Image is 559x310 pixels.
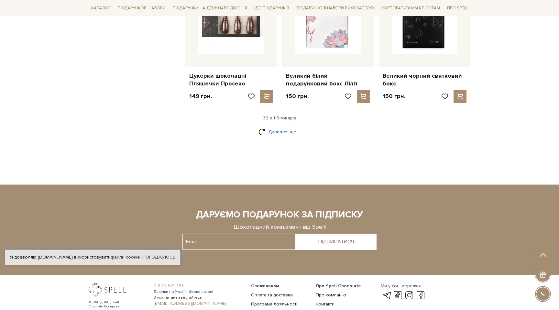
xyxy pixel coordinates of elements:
p: 149 грн. [189,93,212,100]
a: Корпоративним клієнтам [379,3,443,14]
span: Дзвінки по Україні безкоштовні [154,289,243,295]
div: Ми у соц. мережах: [381,283,426,289]
a: Цукерки шоколадні Пляшечки Просеко [189,72,273,87]
a: Великий чорний святковий бокс [383,72,466,87]
a: Каталог [89,3,113,13]
a: Великий білий подарунковий бокс Ліліт [286,72,370,87]
a: файли cookie [111,254,140,260]
a: Подарункові набори [115,3,168,13]
a: Подарункові набори вихователю [294,3,377,14]
a: Оплата та доставка [251,292,293,298]
span: З усіх питань звертайтесь: [154,295,243,301]
span: Споживачам [251,283,279,289]
a: instagram [404,292,415,299]
a: Погоджуюсь [142,254,175,260]
a: Про компанію [316,292,346,298]
a: tik-tok [392,292,403,299]
a: Дивитися ще [258,126,301,138]
p: 150 грн. [286,93,309,100]
a: Програма лояльності [251,301,297,307]
div: 32 з 113 товарів [86,115,473,121]
p: 150 грн. [383,93,405,100]
a: 0 800 319 233 [154,283,243,289]
a: telegram [381,292,392,299]
div: Я дозволяю [DOMAIN_NAME] використовувати [5,254,181,260]
a: Про Spell [444,3,470,13]
a: Ідеї подарунків [252,3,292,13]
a: Контакти [316,301,334,307]
span: Про Spell Chocolate [316,283,361,289]
a: [EMAIL_ADDRESS][DOMAIN_NAME] [154,301,243,306]
a: facebook [415,292,426,299]
a: Подарунки на День народження [170,3,250,13]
